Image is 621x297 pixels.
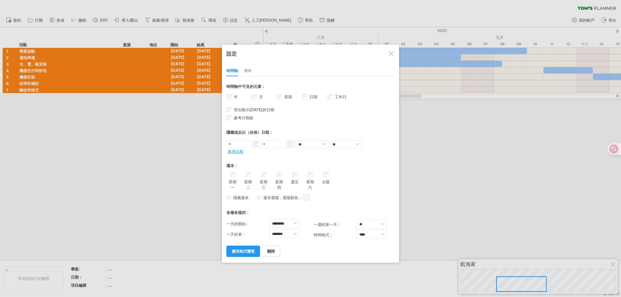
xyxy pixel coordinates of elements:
font: 突出顯示[DATE]的日期 [234,107,274,112]
font: 應用程式變更 [232,249,255,254]
font: 週末： [226,163,238,168]
a: 關閉 [262,246,280,257]
font: 參考日期線 [234,115,253,120]
font: 時間軸 [226,68,238,73]
font: 一天的開始： [226,221,250,226]
a: 應用程式變更 [226,246,260,257]
font: 隱藏週末 [233,195,249,200]
font: 時間格式： [314,232,333,237]
font: 月 [259,94,263,99]
font: 一天結束： [226,232,246,237]
font: 時間軸中可見的元素： [226,84,265,89]
font: 隱藏或反白（休假）日期： [226,130,273,135]
font: 星期六 [306,179,314,190]
font: 星期一 [229,179,236,190]
font: 星期 [284,94,292,99]
font: 星期四 [275,179,283,190]
font: 一週的第一天： [314,222,341,227]
span: 按一下此處以變更陰影顏色 [303,195,310,201]
font: 年 [234,94,238,99]
font: 設定 [226,50,237,57]
font: ，遮陽顏色： [279,195,302,200]
font: 日期 [310,94,317,99]
font: 各種各樣的： [226,210,250,215]
a: 新增日期 [228,149,243,154]
font: 傳奇 [244,68,252,73]
font: 工作日 [335,94,346,99]
font: 週末遮陽 [263,195,279,200]
font: 太陽 [322,179,330,184]
font: 週五 [291,179,299,184]
font: 星期三 [260,179,267,190]
font: 關閉 [267,249,275,254]
font: 星期二 [244,179,252,190]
